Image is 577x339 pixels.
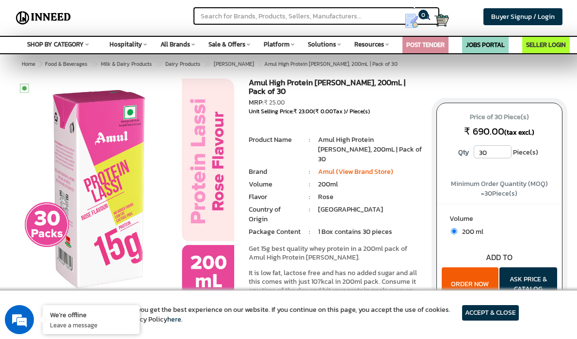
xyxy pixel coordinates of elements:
[499,267,557,301] button: ASK PRICE & CATALOG
[449,214,549,226] label: Volume
[264,98,285,107] span: ₹ 25.00
[139,288,144,298] button: 9
[58,305,450,324] article: We use cookies to ensure you get the best experience on our website. If you continue on this page...
[404,14,419,28] img: Show My Quotes
[464,124,504,139] span: ₹ 690.00
[318,167,393,177] a: Amul (View Brand Store)
[318,180,422,189] li: 200ml
[144,288,149,298] button: 10
[249,245,422,262] p: Get 15g best quality whey protein in a 200ml pack of Amul High Protein [PERSON_NAME].
[100,288,105,298] button: 1
[437,252,562,263] div: ADD TO
[301,192,318,202] li: :
[293,107,313,116] span: ₹ 23.00
[249,227,301,237] li: Package Content
[257,58,262,70] span: >
[208,40,245,49] span: Sale & Offers
[483,8,562,25] a: Buyer Signup / Login
[39,60,42,68] span: >
[249,135,301,145] li: Product Name
[212,58,256,70] a: [PERSON_NAME]
[318,227,422,237] li: 1 Box contains 30 pieces
[50,321,132,329] p: Leave a message
[446,109,553,125] span: Price of 30 Piece(s)
[249,180,301,189] li: Volume
[249,98,422,108] div: MRP:
[397,10,434,32] a: my Quotes 0
[20,58,37,70] a: Home
[318,135,422,164] li: Amul High Protein [PERSON_NAME], 200mL | Pack of 30
[418,10,428,19] span: 0
[249,269,422,304] p: It is low fat, lactose free and has no added sugar and all this comes with just 107kcal in 200ml ...
[204,58,208,70] span: >
[134,288,139,298] button: 8
[129,288,134,298] button: 7
[234,78,454,298] img: Amul High Protein Rose Lassi, 200mL
[434,13,449,28] img: Cart
[15,78,234,298] img: Amul High Protein Rose Lassi, 200mL
[346,107,370,116] span: / Piece(s)
[110,40,142,49] span: Hospitality
[45,60,87,68] span: Food & Beverages
[484,188,492,199] span: 30
[99,58,154,70] a: Milk & Dairy Products
[120,288,125,298] button: 5
[308,40,336,49] span: Solutions
[163,58,202,70] a: Dairy Products
[442,267,498,301] button: ORDER NOW
[214,60,254,68] span: [PERSON_NAME]
[462,305,519,321] article: ACCEPT & CLOSE
[301,227,318,237] li: :
[406,40,445,49] a: POST TENDER
[160,40,190,49] span: All Brands
[301,135,318,145] li: :
[354,40,384,49] span: Resources
[249,167,301,177] li: Brand
[301,205,318,215] li: :
[43,58,89,70] a: Food & Beverages
[526,40,566,49] a: SELLER LOGIN
[504,127,534,138] span: (tax excl.)
[155,58,160,70] span: >
[249,192,301,202] li: Flavor
[457,227,483,237] span: 200 ml
[466,40,505,49] a: JOBS PORTAL
[318,192,422,202] li: Rose
[13,6,74,30] img: Inneed.Market
[249,205,301,224] li: Country of Origin
[125,288,129,298] button: 6
[105,288,110,298] button: 2
[513,145,538,160] span: Piece(s)
[301,167,318,177] li: :
[43,60,398,68] span: Amul High Protein [PERSON_NAME], 200mL | Pack of 30
[434,10,440,31] a: Cart
[249,78,422,98] h1: Amul High Protein [PERSON_NAME], 200mL | Pack of 30
[110,288,115,298] button: 3
[264,40,289,49] span: Platform
[50,310,132,319] div: We're offline
[101,60,152,68] span: Milk & Dairy Products
[193,7,415,25] input: Search for Brands, Products, Sellers, Manufacturers...
[451,179,548,199] span: Minimum Order Quantity (MOQ) = Piece(s)
[301,180,318,189] li: :
[315,107,333,116] span: ₹ 0.00
[249,108,422,116] div: Unit Selling Price: ( Tax )
[167,314,181,324] a: here
[318,205,422,215] li: [GEOGRAPHIC_DATA]
[491,12,555,22] span: Buyer Signup / Login
[453,145,474,160] label: Qty
[115,288,120,298] button: 4
[91,58,96,70] span: >
[165,60,200,68] span: Dairy Products
[27,40,84,49] span: SHOP BY CATEGORY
